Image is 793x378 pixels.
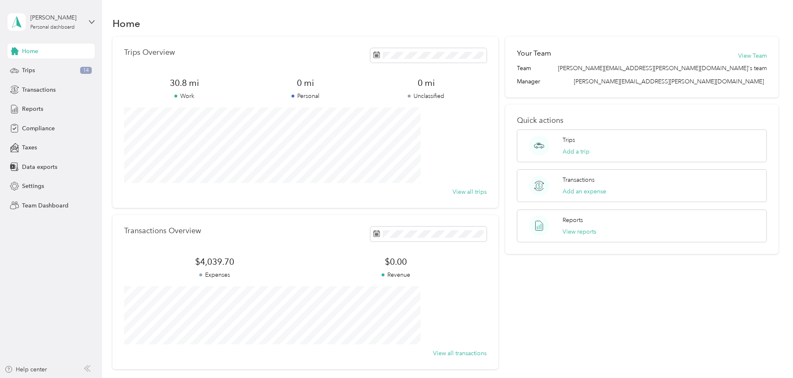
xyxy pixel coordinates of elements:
[245,92,366,100] p: Personal
[563,187,606,196] button: Add an expense
[124,77,245,89] span: 30.8 mi
[746,332,793,378] iframe: Everlance-gr Chat Button Frame
[22,124,55,133] span: Compliance
[124,271,305,279] p: Expenses
[30,25,75,30] div: Personal dashboard
[245,77,366,89] span: 0 mi
[574,78,764,85] span: [PERSON_NAME][EMAIL_ADDRESS][PERSON_NAME][DOMAIN_NAME]
[563,216,583,224] p: Reports
[305,271,486,279] p: Revenue
[517,64,531,73] span: Team
[517,48,551,59] h2: Your Team
[366,92,487,100] p: Unclassified
[124,92,245,100] p: Work
[80,67,92,74] span: 14
[22,85,56,94] span: Transactions
[124,48,175,57] p: Trips Overview
[558,64,767,73] span: [PERSON_NAME][EMAIL_ADDRESS][PERSON_NAME][DOMAIN_NAME]'s team
[433,349,487,358] button: View all transactions
[563,136,575,144] p: Trips
[366,77,487,89] span: 0 mi
[738,51,767,60] button: View Team
[5,365,47,374] button: Help center
[22,143,37,152] span: Taxes
[22,47,38,56] span: Home
[113,19,140,28] h1: Home
[22,163,57,171] span: Data exports
[563,147,590,156] button: Add a trip
[305,256,486,268] span: $0.00
[517,116,767,125] p: Quick actions
[124,227,201,235] p: Transactions Overview
[22,182,44,190] span: Settings
[30,13,82,22] div: [PERSON_NAME]
[517,77,540,86] span: Manager
[453,188,487,196] button: View all trips
[22,105,43,113] span: Reports
[124,256,305,268] span: $4,039.70
[563,176,595,184] p: Transactions
[563,227,596,236] button: View reports
[22,201,69,210] span: Team Dashboard
[22,66,35,75] span: Trips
